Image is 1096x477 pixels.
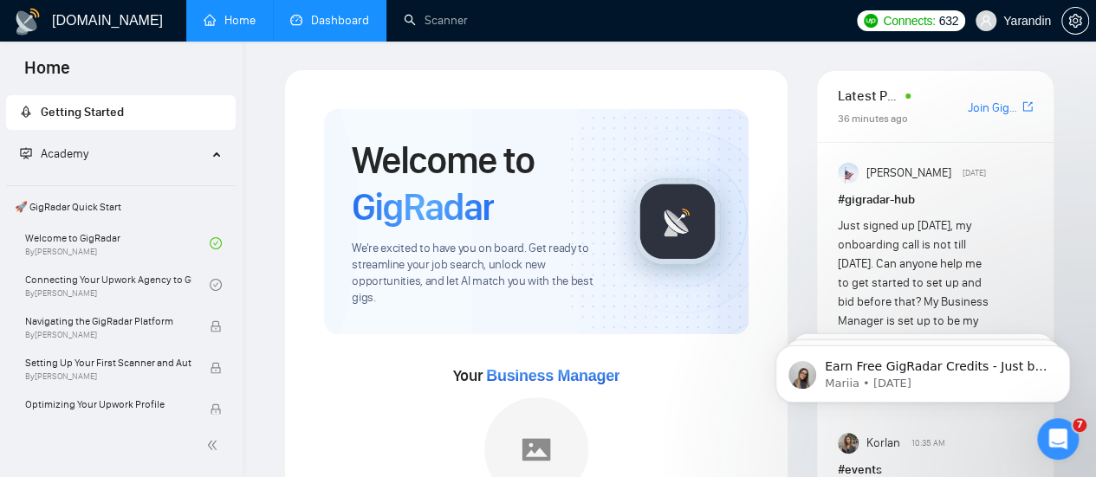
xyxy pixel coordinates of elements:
[210,320,222,332] span: lock
[210,362,222,374] span: lock
[352,241,606,306] span: We're excited to have you on board. Get ready to streamline your job search, unlock new opportuni...
[25,396,191,413] span: Optimizing Your Upwork Profile
[1022,100,1033,113] span: export
[404,13,468,28] a: searchScanner
[25,330,191,340] span: By [PERSON_NAME]
[911,435,944,451] span: 10:35 AM
[968,99,1019,118] a: Join GigRadar Slack Community
[8,190,234,224] span: 🚀 GigRadar Quick Start
[25,313,191,330] span: Navigating the GigRadar Platform
[20,147,32,159] span: fund-projection-screen
[25,224,210,262] a: Welcome to GigRadarBy[PERSON_NAME]
[486,367,619,384] span: Business Manager
[1061,7,1089,35] button: setting
[749,309,1096,430] iframe: Intercom notifications message
[290,13,369,28] a: dashboardDashboard
[1022,99,1033,115] a: export
[1037,418,1079,460] iframe: Intercom live chat
[838,433,859,454] img: Korlan
[1073,418,1086,432] span: 7
[210,279,222,291] span: check-circle
[962,165,985,181] span: [DATE]
[453,366,620,385] span: Your
[41,105,124,119] span: Getting Started
[25,354,191,371] span: Setting Up Your First Scanner and Auto-Bidder
[838,216,994,350] div: Just signed up [DATE], my onboarding call is not till [DATE]. Can anyone help me to get started t...
[210,403,222,416] span: lock
[838,163,859,184] img: Anisuzzaman Khan
[352,137,606,230] h1: Welcome to
[866,434,900,453] span: Korlan
[939,11,958,30] span: 632
[883,11,935,30] span: Connects:
[25,371,191,382] span: By [PERSON_NAME]
[206,436,224,454] span: double-left
[25,266,210,304] a: Connecting Your Upwork Agency to GigRadarBy[PERSON_NAME]
[14,8,42,35] img: logo
[864,14,878,28] img: upwork-logo.png
[41,146,88,161] span: Academy
[20,106,32,118] span: rocket
[1062,14,1088,28] span: setting
[10,55,84,92] span: Home
[204,13,256,28] a: homeHome
[20,146,88,161] span: Academy
[980,15,992,27] span: user
[838,113,908,125] span: 36 minutes ago
[25,413,191,423] span: By [PERSON_NAME]
[838,190,1033,209] h1: # gigradar-hub
[838,85,900,106] span: Latest Posts from the GigRadar Community
[866,164,951,183] span: [PERSON_NAME]
[634,178,721,265] img: gigradar-logo.png
[1061,14,1089,28] a: setting
[6,95,236,130] li: Getting Started
[210,237,222,249] span: check-circle
[352,184,494,230] span: GigRadar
